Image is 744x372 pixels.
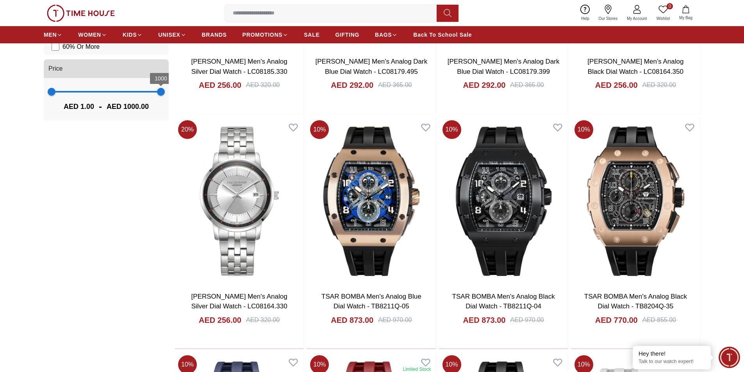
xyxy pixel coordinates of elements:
button: My Bag [674,4,697,22]
a: [PERSON_NAME] Men's Analog Black Dial Watch - LC08164.350 [587,58,683,75]
span: BAGS [375,31,392,39]
img: TSAR BOMBA Men's Analog Black Dial Watch - TB8204Q-35 [571,117,700,285]
span: SALE [304,31,319,39]
div: AED 365.00 [378,80,412,90]
a: SALE [304,28,319,42]
h4: AED 256.00 [595,80,638,91]
input: 60% Or More [52,43,59,51]
h4: AED 256.00 [199,80,241,91]
img: ... [47,5,115,22]
img: TSAR BOMBA Men's Analog Blue Dial Watch - TB8211Q-05 [307,117,435,285]
a: KIDS [123,28,143,42]
span: Help [578,16,592,21]
span: 60 % Or More [62,42,100,52]
h4: AED 292.00 [331,80,373,91]
span: GIFTING [335,31,359,39]
a: BAGS [375,28,398,42]
span: 10 % [310,120,329,139]
div: AED 365.00 [510,80,544,90]
a: WOMEN [78,28,107,42]
div: Hey there! [639,350,705,358]
span: 0 [667,3,673,9]
div: Chat Widget [719,347,740,368]
h4: AED 292.00 [463,80,506,91]
h4: AED 770.00 [595,315,638,326]
a: Our Stores [594,3,622,23]
h4: AED 873.00 [331,315,373,326]
a: TSAR BOMBA Men's Analog Black Dial Watch - TB8211Q-04 [452,293,555,310]
div: AED 320.00 [246,80,280,90]
span: KIDS [123,31,137,39]
span: Price [48,64,62,73]
a: UNISEX [158,28,186,42]
span: My Bag [676,15,696,21]
img: TSAR BOMBA Men's Analog Black Dial Watch - TB8211Q-04 [439,117,568,285]
span: BRANDS [202,31,227,39]
span: PROMOTIONS [243,31,283,39]
h4: AED 256.00 [199,315,241,326]
button: Price [44,59,169,78]
span: 10 % [442,120,461,139]
span: 1000 [155,75,167,82]
span: Back To School Sale [413,31,472,39]
a: GIFTING [335,28,359,42]
a: 0Wishlist [652,3,674,23]
div: AED 970.00 [378,315,412,325]
a: Back To School Sale [413,28,472,42]
div: AED 855.00 [642,315,676,325]
a: [PERSON_NAME] Men's Analog Silver Dial Watch - LC08185.330 [191,58,287,75]
span: My Account [624,16,650,21]
a: [PERSON_NAME] Men's Analog Silver Dial Watch - LC08164.330 [191,293,287,310]
a: TSAR BOMBA Men's Analog Blue Dial Watch - TB8211Q-05 [321,293,421,310]
a: Help [576,3,594,23]
span: UNISEX [158,31,180,39]
span: - [94,100,107,113]
a: BRANDS [202,28,227,42]
img: Lee Cooper Men's Analog Silver Dial Watch - LC08164.330 [175,117,303,285]
span: 10 % [575,120,593,139]
p: Talk to our watch expert! [639,358,705,365]
span: Wishlist [653,16,673,21]
a: PROMOTIONS [243,28,289,42]
a: MEN [44,28,62,42]
a: TSAR BOMBA Men's Analog Black Dial Watch - TB8204Q-35 [584,293,687,310]
span: WOMEN [78,31,101,39]
span: AED 1.00 [64,101,94,112]
h4: AED 873.00 [463,315,506,326]
span: Our Stores [596,16,621,21]
span: 20 % [178,120,197,139]
span: MEN [44,31,57,39]
div: AED 320.00 [246,315,280,325]
a: [PERSON_NAME] Men's Analog Dark Blue Dial Watch - LC08179.399 [448,58,560,75]
a: [PERSON_NAME] Men's Analog Dark Blue Dial Watch - LC08179.495 [316,58,428,75]
div: AED 320.00 [642,80,676,90]
div: AED 970.00 [510,315,544,325]
span: AED 1000.00 [107,101,149,112]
